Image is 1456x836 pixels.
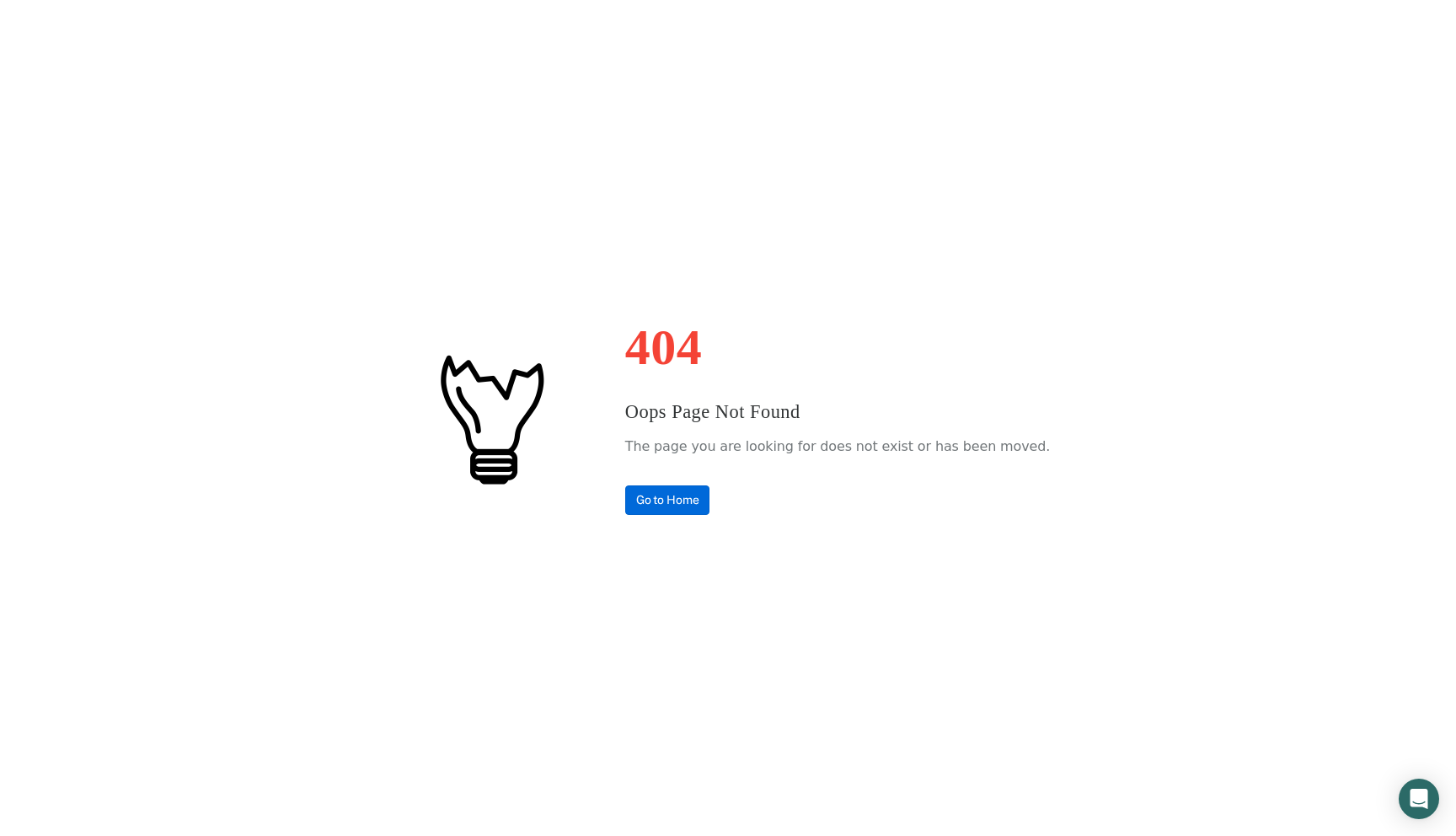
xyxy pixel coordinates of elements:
[406,334,575,502] img: #
[625,398,1050,426] h3: Oops Page Not Found
[625,434,1050,459] p: The page you are looking for does not exist or has been moved.
[1399,779,1439,819] div: Open Intercom Messenger
[625,322,1050,372] h1: 404
[625,485,710,515] a: Go to Home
